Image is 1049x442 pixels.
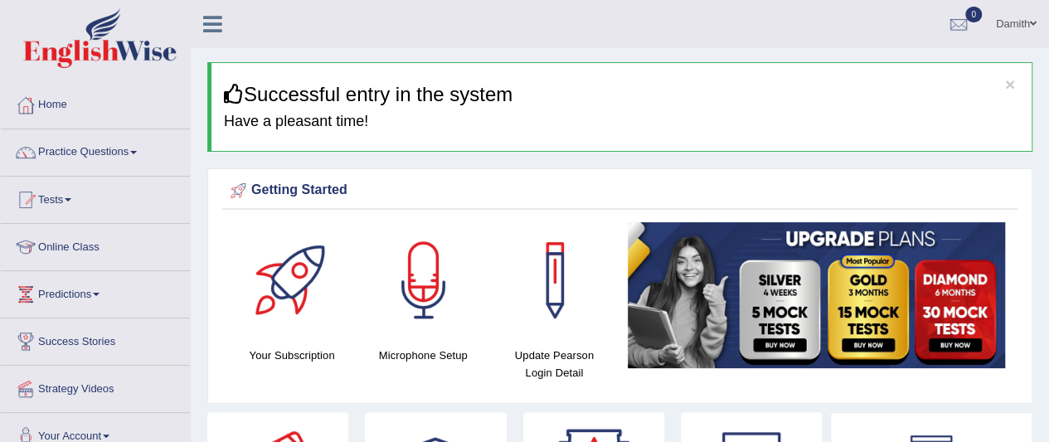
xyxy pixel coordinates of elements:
[235,347,349,364] h4: Your Subscription
[1005,75,1015,93] button: ×
[224,114,1019,130] h4: Have a pleasant time!
[497,347,611,381] h4: Update Pearson Login Detail
[965,7,982,22] span: 0
[1,82,190,124] a: Home
[1,177,190,218] a: Tests
[1,318,190,360] a: Success Stories
[628,222,1005,368] img: small5.jpg
[1,366,190,407] a: Strategy Videos
[1,271,190,313] a: Predictions
[226,178,1013,203] div: Getting Started
[1,129,190,171] a: Practice Questions
[224,84,1019,105] h3: Successful entry in the system
[1,224,190,265] a: Online Class
[366,347,480,364] h4: Microphone Setup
